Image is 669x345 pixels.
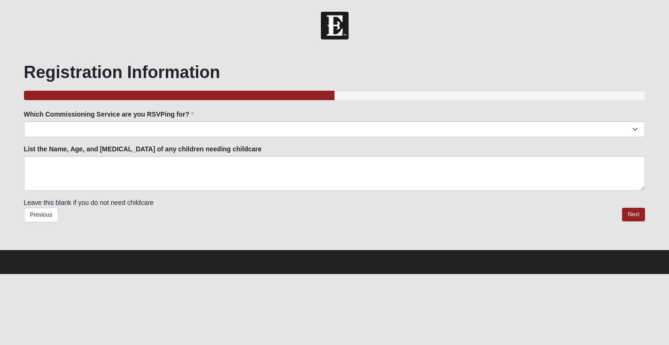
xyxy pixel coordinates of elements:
[321,12,349,39] img: Church of Eleven22 Logo
[24,208,59,222] a: Previous
[24,110,194,119] label: Which Commissioning Service are you RSVPing for?
[24,144,262,154] label: List the Name, Age, and [MEDICAL_DATA] of any children needing childcare
[24,110,646,208] fieldset: Leave this blank if you do not need childcare
[622,208,645,221] a: Next
[24,62,646,82] h1: Registration Information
